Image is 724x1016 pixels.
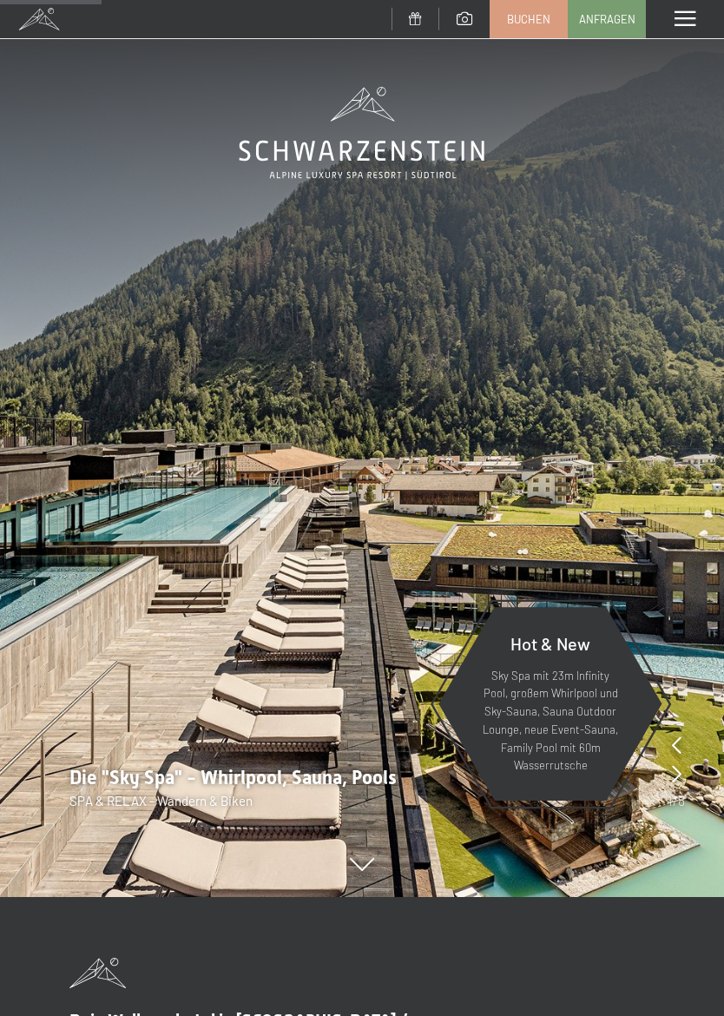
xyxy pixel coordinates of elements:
[69,767,397,788] span: Die "Sky Spa" - Whirlpool, Sauna, Pools
[678,791,685,810] span: 8
[510,633,590,654] span: Hot & New
[668,791,673,810] span: 1
[673,791,678,810] span: /
[481,667,620,775] p: Sky Spa mit 23m Infinity Pool, großem Whirlpool und Sky-Sauna, Sauna Outdoor Lounge, neue Event-S...
[438,606,663,802] a: Hot & New Sky Spa mit 23m Infinity Pool, großem Whirlpool und Sky-Sauna, Sauna Outdoor Lounge, ne...
[507,11,550,27] span: Buchen
[490,1,567,37] a: Buchen
[569,1,645,37] a: Anfragen
[69,793,253,808] span: SPA & RELAX - Wandern & Biken
[579,11,635,27] span: Anfragen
